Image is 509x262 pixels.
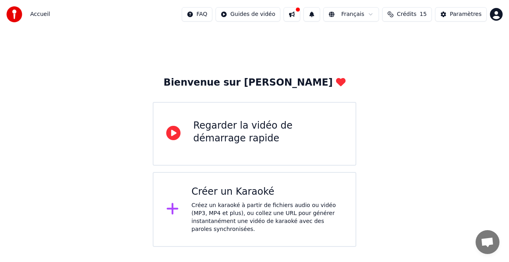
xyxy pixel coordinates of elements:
span: Accueil [30,10,50,18]
button: Paramètres [435,7,487,22]
nav: breadcrumb [30,10,50,18]
div: Bienvenue sur [PERSON_NAME] [163,76,345,89]
span: 15 [420,10,427,18]
span: Crédits [397,10,416,18]
div: Créer un Karaoké [192,186,343,198]
button: Crédits15 [382,7,432,22]
a: Ouvrir le chat [476,230,499,254]
button: Guides de vidéo [216,7,280,22]
div: Paramètres [450,10,482,18]
div: Créez un karaoké à partir de fichiers audio ou vidéo (MP3, MP4 et plus), ou collez une URL pour g... [192,201,343,233]
img: youka [6,6,22,22]
div: Regarder la vidéo de démarrage rapide [193,119,343,145]
button: FAQ [182,7,212,22]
